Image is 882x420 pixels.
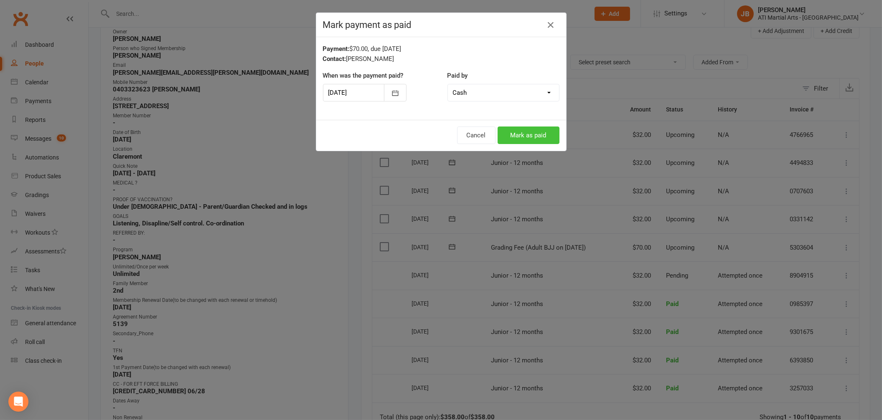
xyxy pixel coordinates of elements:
[447,71,468,81] label: Paid by
[323,55,346,63] strong: Contact:
[498,127,559,144] button: Mark as paid
[323,20,559,30] h4: Mark payment as paid
[457,127,496,144] button: Cancel
[544,18,558,32] button: Close
[323,45,350,53] strong: Payment:
[323,44,559,54] div: $70.00, due [DATE]
[323,54,559,64] div: [PERSON_NAME]
[323,71,404,81] label: When was the payment paid?
[8,392,28,412] div: Open Intercom Messenger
